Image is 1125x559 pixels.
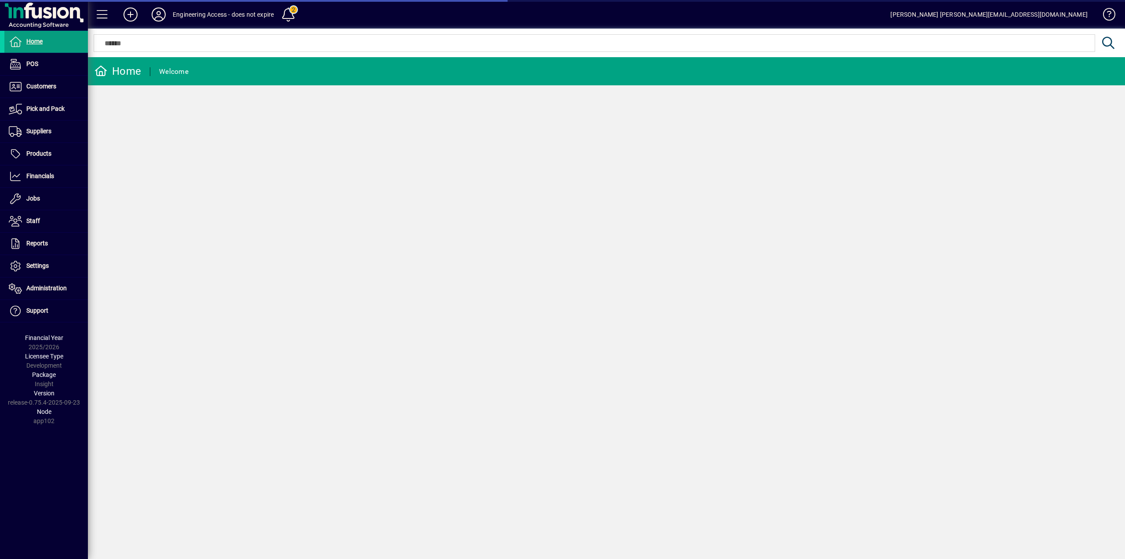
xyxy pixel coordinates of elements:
[26,262,49,269] span: Settings
[26,307,48,314] span: Support
[4,188,88,210] a: Jobs
[4,210,88,232] a: Staff
[37,408,51,415] span: Node
[4,165,88,187] a: Financials
[890,7,1088,22] div: [PERSON_NAME] [PERSON_NAME][EMAIL_ADDRESS][DOMAIN_NAME]
[26,150,51,157] span: Products
[4,121,88,142] a: Suppliers
[26,105,65,112] span: Pick and Pack
[26,38,43,45] span: Home
[173,7,274,22] div: Engineering Access - does not expire
[26,217,40,224] span: Staff
[25,334,63,341] span: Financial Year
[26,172,54,179] span: Financials
[26,285,67,292] span: Administration
[26,60,38,67] span: POS
[26,195,40,202] span: Jobs
[4,98,88,120] a: Pick and Pack
[4,278,88,300] a: Administration
[4,233,88,255] a: Reports
[26,128,51,135] span: Suppliers
[25,353,63,360] span: Licensee Type
[116,7,145,22] button: Add
[4,255,88,277] a: Settings
[4,53,88,75] a: POS
[26,83,56,90] span: Customers
[4,76,88,98] a: Customers
[4,300,88,322] a: Support
[26,240,48,247] span: Reports
[1096,2,1114,30] a: Knowledge Base
[34,390,54,397] span: Version
[32,371,56,378] span: Package
[145,7,173,22] button: Profile
[4,143,88,165] a: Products
[94,64,141,78] div: Home
[159,65,189,79] div: Welcome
